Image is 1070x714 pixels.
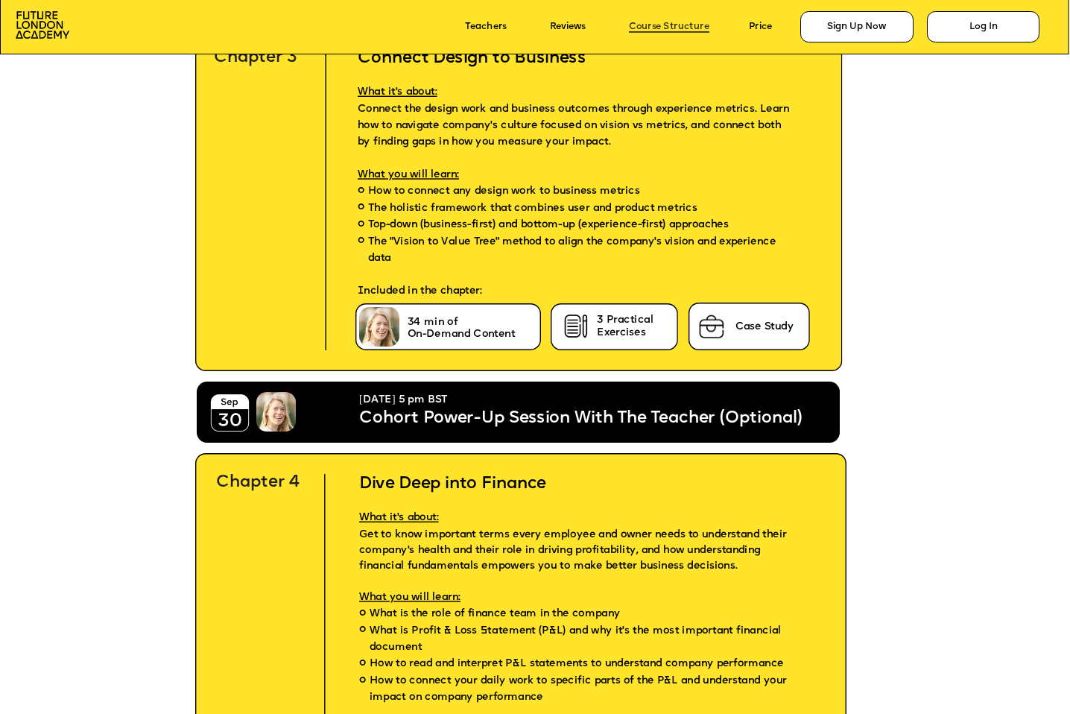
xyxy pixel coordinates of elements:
span: How to read and interpret P&L statements to understand company performance [370,656,783,672]
span: The holistic framework that combines user and product metrics [368,200,697,217]
span: What it's about: [358,87,437,97]
h2: Dive Deep into Finance [338,452,838,494]
p: Included in the chapter: [337,268,821,310]
a: Price [749,22,772,32]
span: Chapter 3 [214,49,297,66]
span: 34 min of On-Demand Content [408,317,515,338]
a: Reviews [550,22,586,32]
span: Top-down (business-first) and bottom-up (experience-first) approaches [368,217,729,233]
a: Course Structure [629,22,709,32]
p: Connect the design work and business outcomes through experience metrics. Learn how to navigate c... [337,69,821,151]
img: image-aac980e9-41de-4c2d-a048-f29dd30a0068.png [16,11,69,38]
span: What is the role of finance team in the company [370,606,621,622]
span: 3 Practical Exercises [597,315,656,337]
span: What is Profit & Loss Statement (P&L) and why it's the most important financial document [370,622,805,656]
a: Teachers [465,22,507,32]
span: Cohort Power-Up Session With The Teacher (Optional) [359,410,801,426]
img: image-cb722855-f231-420d-ba86-ef8a9b8709e7.png [560,312,592,342]
span: How to connect any design work to business metrics [368,187,640,197]
span: What it's about: [359,513,439,522]
span: [DATE] 5 pm BST [359,395,448,405]
span: What you will learn: [359,593,460,602]
span: What you will learn: [358,170,459,180]
span: How to connect your daily work to specific parts of the P&L and understand your impact on company... [370,673,805,707]
span: The "Vision to Value Tree" method to align the company's vision and experience data [368,234,789,268]
img: image-75ee59ac-5515-4aba-aadc-0d7dfe35305c.png [696,312,727,342]
span: Case Study [735,322,794,332]
span: Chapter 4 [216,474,300,490]
span: Get to know important terms every employee and owner needs to understand their company's health a... [359,530,790,571]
